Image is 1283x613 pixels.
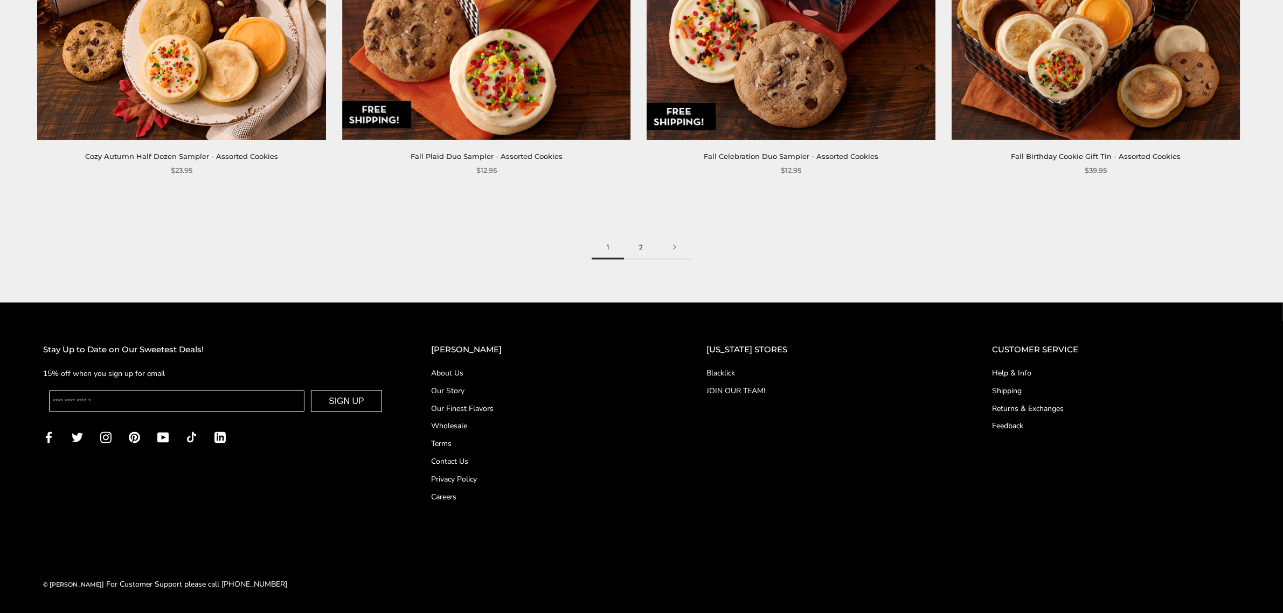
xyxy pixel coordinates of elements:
a: © [PERSON_NAME] [43,581,102,589]
span: $39.95 [1085,165,1107,176]
a: Pinterest [129,431,140,443]
span: 1 [592,235,624,260]
a: Terms [431,438,663,450]
p: 15% off when you sign up for email [43,367,388,380]
a: Help & Info [992,367,1240,379]
a: Fall Birthday Cookie Gift Tin - Assorted Cookies [1011,152,1181,161]
span: $12.95 [781,165,801,176]
a: About Us [431,367,663,379]
a: Next page [658,235,691,260]
h2: [US_STATE] STORES [706,343,949,357]
a: Wholesale [431,421,663,432]
a: Twitter [72,431,83,443]
h2: [PERSON_NAME] [431,343,663,357]
a: Instagram [100,431,112,443]
a: YouTube [157,431,169,443]
input: Enter your email [49,391,304,412]
a: JOIN OUR TEAM! [706,385,949,396]
h2: CUSTOMER SERVICE [992,343,1240,357]
a: Privacy Policy [431,474,663,485]
a: LinkedIn [214,431,226,443]
a: TikTok [186,431,197,443]
h2: Stay Up to Date on Our Sweetest Deals! [43,343,388,357]
a: Careers [431,492,663,503]
a: 2 [624,235,658,260]
a: Our Finest Flavors [431,403,663,414]
a: Cozy Autumn Half Dozen Sampler - Assorted Cookies [85,152,278,161]
a: Our Story [431,385,663,396]
span: $23.95 [171,165,192,176]
a: Contact Us [431,456,663,468]
button: SIGN UP [311,391,382,412]
a: Blacklick [706,367,949,379]
a: Feedback [992,421,1240,432]
div: | For Customer Support please call [PHONE_NUMBER] [43,579,287,591]
a: Fall Plaid Duo Sampler - Assorted Cookies [411,152,563,161]
a: Fall Celebration Duo Sampler - Assorted Cookies [704,152,878,161]
a: Shipping [992,385,1240,396]
span: $12.95 [476,165,497,176]
a: Returns & Exchanges [992,403,1240,414]
a: Facebook [43,431,54,443]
